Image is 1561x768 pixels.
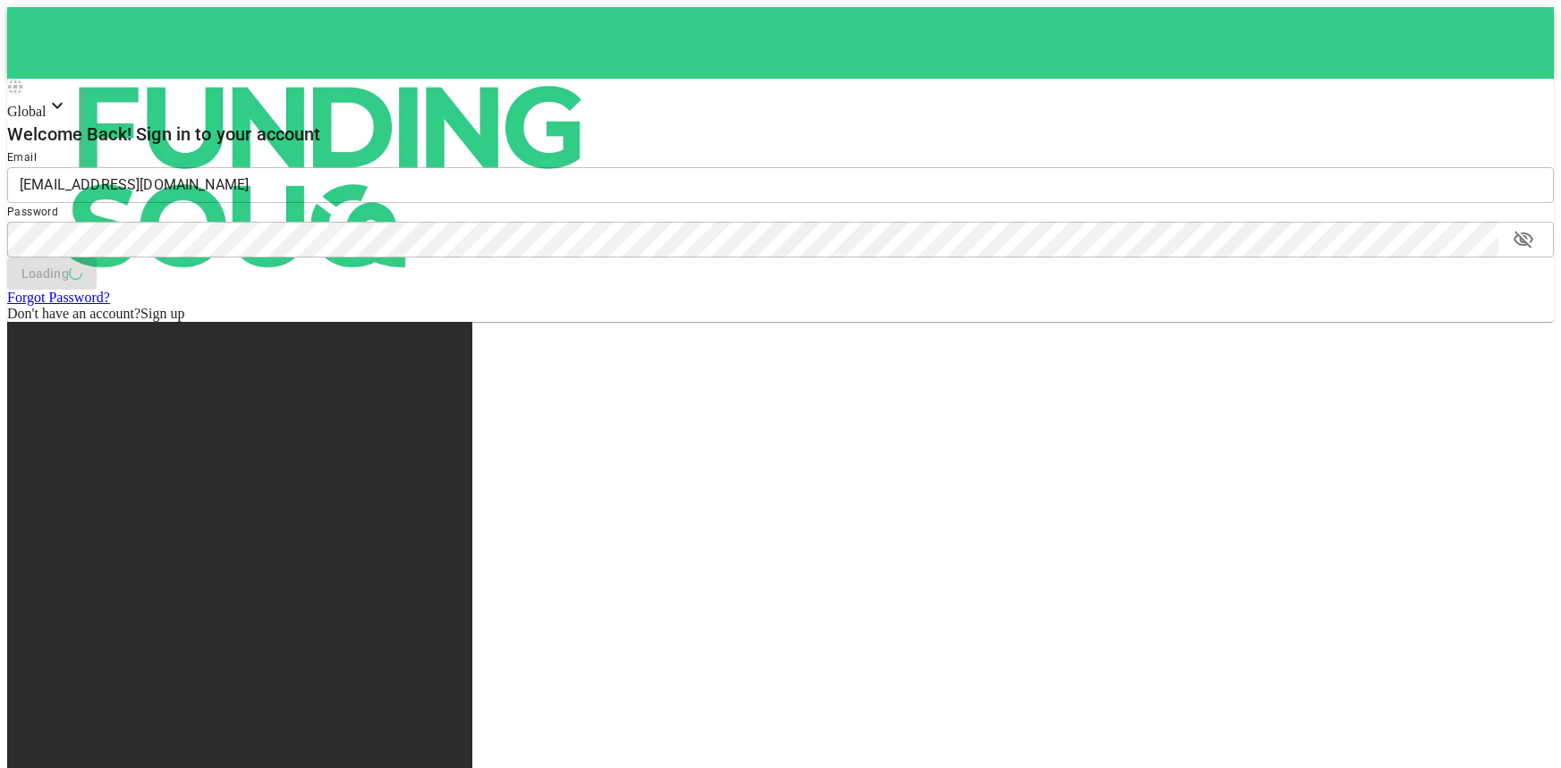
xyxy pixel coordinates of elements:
[7,306,140,321] span: Don't have an account?
[7,7,651,347] img: logo
[7,206,58,218] span: Password
[7,167,1554,203] input: email
[140,306,184,321] span: Sign up
[7,290,110,305] a: Forgot Password?
[7,123,131,145] span: Welcome Back!
[7,7,1554,79] a: logo
[7,95,1554,120] div: Global
[7,222,1498,257] input: password
[131,123,321,145] span: Sign in to your account
[7,151,37,164] span: Email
